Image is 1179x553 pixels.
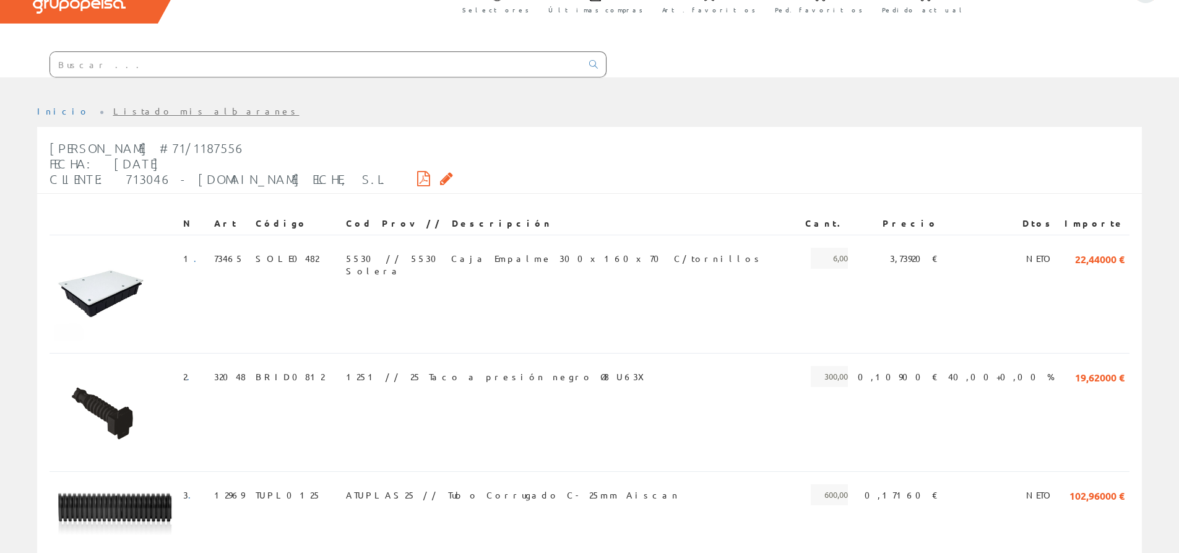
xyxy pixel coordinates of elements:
[662,4,756,16] span: Art. favoritos
[214,366,246,387] span: 32048
[188,489,199,500] a: .
[775,4,863,16] span: Ped. favoritos
[194,253,204,264] a: .
[462,4,529,16] span: Selectores
[948,366,1055,387] span: 40,00+0,00 %
[1026,248,1055,269] span: NETO
[214,484,244,505] span: 12969
[346,484,680,505] span: ATUPLAS25 // Tubo Corrugado C- 25mm Aiscan
[113,105,300,116] a: Listado mis albaranes
[548,4,643,16] span: Últimas compras
[417,174,430,183] i: Descargar PDF
[209,212,251,235] th: Art
[943,212,1060,235] th: Dtos
[811,484,848,505] span: 600,00
[256,484,321,505] span: TUPL0125
[800,212,853,235] th: Cant.
[54,248,147,341] img: Foto artículo (150x150)
[183,248,204,269] span: 1
[882,4,966,16] span: Pedido actual
[214,248,244,269] span: 73465
[890,248,938,269] span: 3,73920 €
[37,105,90,116] a: Inicio
[1075,366,1125,387] span: 19,62000 €
[54,366,152,459] img: Foto artículo (157.40740740741x150)
[1075,248,1125,269] span: 22,44000 €
[346,366,652,387] span: 1251 // 25 Taco a presión negro Ø8 U63X
[1069,484,1125,505] span: 102,96000 €
[858,366,938,387] span: 0,10900 €
[183,484,199,505] span: 3
[811,248,848,269] span: 6,00
[187,371,197,382] a: .
[50,141,387,186] span: [PERSON_NAME] #71/1187556 Fecha: [DATE] Cliente: 713046 - [DOMAIN_NAME] ELCHE, S.L.
[50,52,582,77] input: Buscar ...
[178,212,209,235] th: N
[251,212,341,235] th: Código
[440,174,453,183] i: Solicitar por email copia firmada
[256,248,319,269] span: SOLE0482
[1060,212,1129,235] th: Importe
[811,366,848,387] span: 300,00
[865,484,938,505] span: 0,17160 €
[853,212,943,235] th: Precio
[183,366,197,387] span: 2
[341,212,800,235] th: Cod Prov // Descripción
[54,484,173,546] img: Foto artículo (192x99.857142857143)
[346,248,795,269] span: 5530 // 5530 Caja Empalme 300x160x70 C/tornillos Solera
[256,366,324,387] span: BRID0812
[1026,484,1055,505] span: NETO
